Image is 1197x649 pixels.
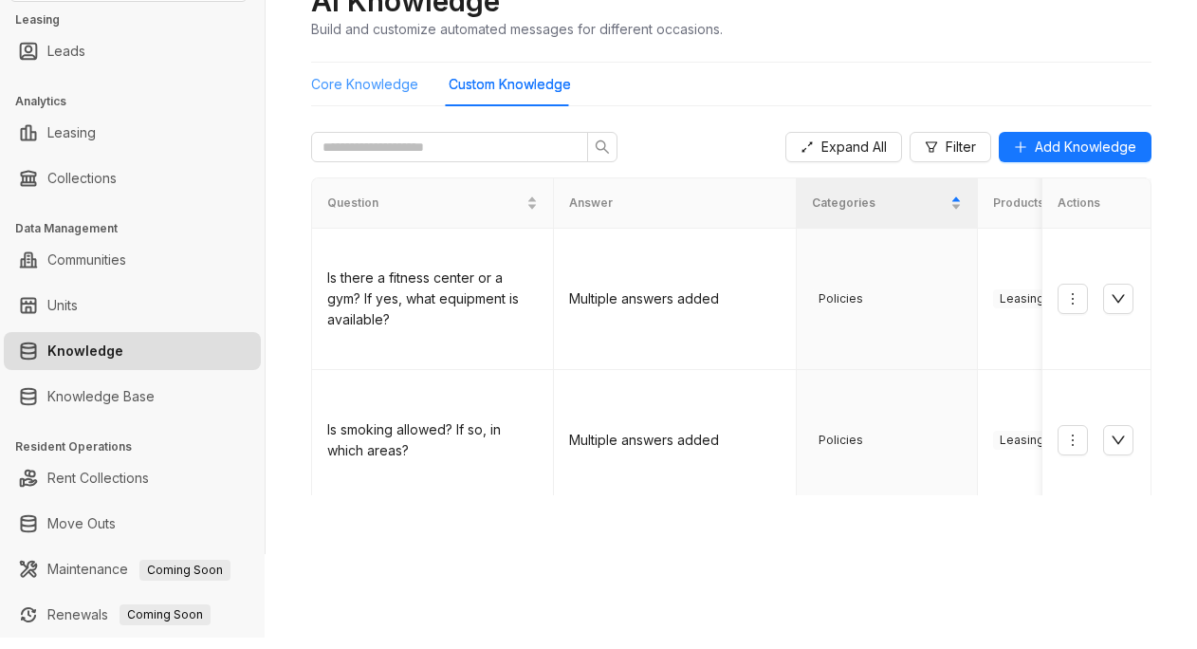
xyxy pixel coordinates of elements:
a: Collections [47,159,117,197]
a: Leads [47,32,85,70]
a: Communities [47,241,126,279]
li: Move Outs [4,505,261,543]
span: down [1111,291,1126,306]
li: Units [4,287,261,324]
span: more [1065,433,1080,448]
li: Rent Collections [4,459,261,497]
span: expand-alt [801,140,814,154]
h3: Leasing [15,11,265,28]
span: Coming Soon [120,604,211,625]
span: Filter [946,137,976,158]
span: Coming Soon [139,560,230,581]
span: filter [925,140,938,154]
span: Add Knowledge [1035,137,1136,158]
div: Custom Knowledge [449,74,571,95]
li: Leads [4,32,261,70]
span: down [1111,433,1126,448]
span: search [595,139,610,155]
a: Leasing [47,114,96,152]
li: Knowledge [4,332,261,370]
td: Multiple answers added [554,370,796,511]
th: Question [312,178,554,229]
a: Units [47,287,78,324]
span: plus [1014,140,1027,154]
li: Communities [4,241,261,279]
th: Actions [1042,178,1151,229]
span: Leasing [993,431,1051,450]
span: Products [993,195,1128,213]
h3: Resident Operations [15,438,265,455]
span: more [1065,291,1080,306]
div: Is smoking allowed? If so, in which areas? [327,419,538,461]
span: Question [327,195,523,213]
a: Rent Collections [47,459,149,497]
a: Knowledge [47,332,123,370]
span: Leasing [993,289,1051,308]
th: Products [978,178,1159,229]
h3: Analytics [15,93,265,110]
button: Filter [910,132,991,162]
li: Knowledge Base [4,378,261,416]
a: Knowledge Base [47,378,155,416]
li: Leasing [4,114,261,152]
button: Add Knowledge [999,132,1151,162]
li: Collections [4,159,261,197]
a: RenewalsComing Soon [47,596,211,634]
span: Expand All [821,137,887,158]
li: Renewals [4,596,261,634]
div: Build and customize automated messages for different occasions. [311,19,723,39]
a: Move Outs [47,505,116,543]
h3: Data Management [15,220,265,237]
th: Answer [554,178,796,229]
button: Expand All [785,132,902,162]
li: Maintenance [4,550,261,588]
td: Multiple answers added [554,229,796,370]
span: Categories [812,195,947,213]
span: Policies [812,431,870,450]
span: Policies [812,289,870,308]
div: Core Knowledge [311,74,418,95]
div: Is there a fitness center or a gym? If yes, what equipment is available? [327,268,538,330]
